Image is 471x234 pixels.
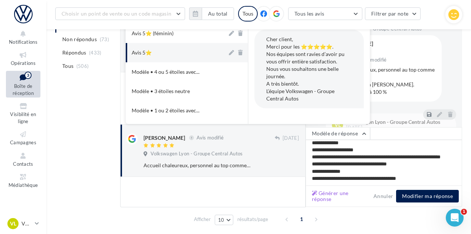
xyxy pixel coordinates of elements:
[296,213,307,225] span: 1
[100,36,109,42] span: (73)
[202,7,234,20] button: Au total
[126,101,227,120] button: Modèle • 1 ou 2 étoiles avec...
[144,134,185,142] div: [PERSON_NAME]
[151,151,243,157] span: Volkswagen Lyon - Groupe Central Autos
[132,30,174,37] div: Avis 5⭐ (féminin)
[238,6,258,22] div: Tous
[306,127,370,140] button: Modèle de réponse
[126,82,227,101] button: Modèle • 3 étoiles neutre
[6,150,40,168] a: Contacts
[266,36,345,102] span: Cher client, Merci pour les ⭐⭐⭐⭐⭐. Nos équipes sont ravies d’avoir pu vous offrir entière satisfa...
[6,171,40,189] a: Médiathèque
[6,71,40,98] a: Boîte de réception3
[144,162,251,169] div: Accueil chaleureux, personnel au top comme à chaque fois. Un grand merci à [PERSON_NAME]. Je reco...
[6,129,40,147] a: Campagnes
[218,217,224,223] span: 10
[132,107,200,114] span: Modèle • 1 ou 2 étoiles avec...
[126,62,227,82] button: Modèle • 4 ou 5 étoiles avec...
[6,49,40,67] a: Opérations
[237,216,268,223] span: résultats/page
[132,68,200,76] span: Modèle • 4 ou 5 étoiles avec...
[11,60,36,66] span: Opérations
[396,190,459,202] button: Modifier ma réponse
[309,189,370,204] button: Générer une réponse
[283,135,299,142] span: [DATE]
[9,182,38,188] span: Médiathèque
[10,111,36,124] span: Visibilité en ligne
[13,161,33,167] span: Contacts
[189,7,234,20] button: Au total
[126,43,227,62] button: Avis 5⭐
[6,28,40,46] button: Notifications
[62,10,171,17] span: Choisir un point de vente ou un code magasin
[132,49,152,56] div: Avis 5⭐
[194,216,211,223] span: Afficher
[6,100,40,126] a: Visibilité en ligne
[9,39,37,45] span: Notifications
[89,50,102,56] span: (433)
[197,135,224,141] span: Avis modifié
[360,57,387,63] span: Avis modifié
[365,7,421,20] button: Filtrer par note
[76,63,89,69] span: (506)
[288,7,362,20] button: Tous les avis
[335,121,341,129] span: VL
[446,209,464,227] iframe: Intercom live chat
[10,220,16,227] span: VL
[6,217,40,231] a: VL VW Lyon 7
[24,72,32,79] div: 3
[62,62,73,70] span: Tous
[10,139,36,145] span: Campagnes
[22,220,32,227] p: VW Lyon 7
[62,49,86,56] span: Répondus
[294,10,325,17] span: Tous les avis
[13,83,34,96] span: Boîte de réception
[62,36,97,43] span: Non répondus
[126,24,227,43] button: Avis 5⭐ (féminin)
[55,7,185,20] button: Choisir un point de vente ou un code magasin
[346,125,362,130] span: [DATE]
[132,88,190,95] div: Modèle • 3 étoiles neutre
[461,209,467,215] span: 1
[215,215,234,225] button: 10
[370,192,396,201] button: Annuler
[332,66,436,96] div: Accueil chaleureux, personnel au top comme à chaque fois. Un grand merci à [PERSON_NAME]. Je reco...
[6,193,40,211] a: Calendrier
[346,119,440,125] div: Volkswagen Lyon - Groupe Central Autos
